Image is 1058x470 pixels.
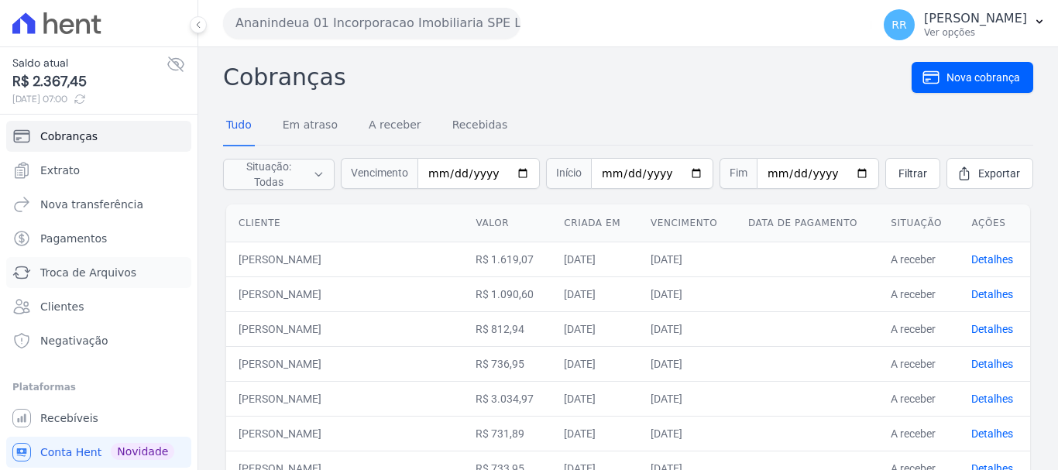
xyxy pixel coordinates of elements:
td: R$ 1.090,60 [463,276,551,311]
td: A receber [878,311,959,346]
td: [PERSON_NAME] [226,381,463,416]
a: Detalhes [971,393,1013,405]
th: Data de pagamento [736,204,878,242]
button: Ananindeua 01 Incorporacao Imobiliaria SPE LTDA [223,8,520,39]
span: Situação: Todas [233,159,304,190]
td: R$ 3.034,97 [463,381,551,416]
a: Detalhes [971,358,1013,370]
span: Vencimento [341,158,417,189]
td: [DATE] [638,416,736,451]
a: Nova transferência [6,189,191,220]
span: R$ 2.367,45 [12,71,167,92]
td: A receber [878,242,959,276]
td: [DATE] [551,311,638,346]
td: [PERSON_NAME] [226,276,463,311]
a: Extrato [6,155,191,186]
span: Troca de Arquivos [40,265,136,280]
span: Filtrar [898,166,927,181]
span: Nova cobrança [946,70,1020,85]
td: A receber [878,416,959,451]
span: Cobranças [40,129,98,144]
th: Cliente [226,204,463,242]
td: [DATE] [551,381,638,416]
a: Tudo [223,106,255,146]
td: A receber [878,381,959,416]
a: A receber [366,106,424,146]
span: Fim [720,158,757,189]
span: Recebíveis [40,410,98,426]
td: [PERSON_NAME] [226,242,463,276]
td: A receber [878,346,959,381]
p: Ver opções [924,26,1027,39]
h2: Cobranças [223,60,912,94]
th: Ações [959,204,1030,242]
th: Situação [878,204,959,242]
a: Detalhes [971,427,1013,440]
span: Nova transferência [40,197,143,212]
span: Negativação [40,333,108,348]
a: Conta Hent Novidade [6,437,191,468]
td: R$ 731,89 [463,416,551,451]
a: Pagamentos [6,223,191,254]
th: Vencimento [638,204,736,242]
span: Exportar [978,166,1020,181]
a: Cobranças [6,121,191,152]
a: Clientes [6,291,191,322]
td: [DATE] [638,311,736,346]
td: [PERSON_NAME] [226,346,463,381]
button: Situação: Todas [223,159,335,190]
a: Exportar [946,158,1033,189]
p: [PERSON_NAME] [924,11,1027,26]
a: Nova cobrança [912,62,1033,93]
td: [PERSON_NAME] [226,416,463,451]
span: Extrato [40,163,80,178]
a: Filtrar [885,158,940,189]
td: [DATE] [638,346,736,381]
td: [PERSON_NAME] [226,311,463,346]
td: R$ 812,94 [463,311,551,346]
td: [DATE] [638,242,736,276]
span: Início [546,158,591,189]
span: Clientes [40,299,84,314]
td: [DATE] [638,276,736,311]
span: RR [891,19,906,30]
a: Detalhes [971,288,1013,300]
th: Valor [463,204,551,242]
td: R$ 1.619,07 [463,242,551,276]
span: Saldo atual [12,55,167,71]
a: Negativação [6,325,191,356]
a: Em atraso [280,106,341,146]
button: RR [PERSON_NAME] Ver opções [871,3,1058,46]
td: A receber [878,276,959,311]
td: [DATE] [551,416,638,451]
td: R$ 736,95 [463,346,551,381]
span: Pagamentos [40,231,107,246]
td: [DATE] [638,381,736,416]
a: Detalhes [971,323,1013,335]
td: [DATE] [551,242,638,276]
a: Recebíveis [6,403,191,434]
span: Conta Hent [40,444,101,460]
a: Troca de Arquivos [6,257,191,288]
div: Plataformas [12,378,185,396]
span: Novidade [111,443,174,460]
td: [DATE] [551,276,638,311]
a: Recebidas [449,106,511,146]
td: [DATE] [551,346,638,381]
span: [DATE] 07:00 [12,92,167,106]
th: Criada em [551,204,638,242]
a: Detalhes [971,253,1013,266]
